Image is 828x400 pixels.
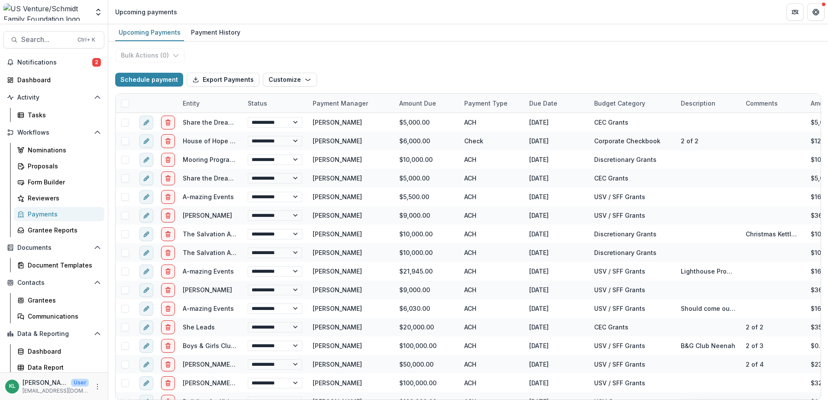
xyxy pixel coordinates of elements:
div: Proposals [28,161,97,171]
div: 2 of 3 [746,341,763,350]
div: Dashboard [28,347,97,356]
div: Check [459,132,524,150]
button: Open Data & Reporting [3,327,104,341]
div: [DATE] [524,187,589,206]
div: Discretionary Grants [594,248,657,257]
div: Status [243,99,272,108]
div: USV / SFF Grants [594,211,645,220]
button: edit [139,339,153,353]
span: Search... [21,35,72,44]
a: A-mazing Events [183,268,234,275]
a: Share the Dream Inc [183,174,244,182]
div: Due Date [524,94,589,113]
div: $9,000.00 [394,281,459,299]
div: ACH [459,336,524,355]
a: Data Report [14,360,104,374]
div: Status [243,94,307,113]
span: Activity [17,94,91,101]
a: Form Builder [14,175,104,189]
div: [PERSON_NAME] [313,341,362,350]
div: ACH [459,374,524,392]
div: ACH [459,243,524,262]
nav: breadcrumb [112,6,181,18]
button: delete [161,134,175,148]
div: $100,000.00 [394,336,459,355]
button: Notifications2 [3,55,104,69]
div: ACH [459,318,524,336]
div: ACH [459,355,524,374]
button: edit [139,358,153,371]
div: ACH [459,113,524,132]
div: [DATE] [524,299,589,318]
div: $100,000.00 [394,374,459,392]
div: ACH [459,262,524,281]
button: Customize [263,73,317,87]
div: Lighthouse Productions & Fox Cities PAC [681,267,735,276]
a: Upcoming Payments [115,24,184,41]
div: USV / SFF Grants [594,304,645,313]
div: USV / SFF Grants [594,267,645,276]
button: Get Help [807,3,825,21]
div: Ctrl + K [76,35,97,45]
a: House of Hope Green Bay, Inc. [183,137,275,145]
div: [DATE] [524,374,589,392]
div: Comments [741,94,805,113]
a: The Salvation Army [183,230,242,238]
button: edit [139,265,153,278]
button: Open Contacts [3,276,104,290]
div: USV / SFF Grants [594,285,645,294]
div: $5,000.00 [394,169,459,187]
div: [PERSON_NAME] [313,304,362,313]
button: delete [161,171,175,185]
div: [DATE] [524,113,589,132]
div: [PERSON_NAME] [313,155,362,164]
div: Discretionary Grants [594,229,657,239]
a: Share the Dream Inc [183,119,244,126]
div: $9,000.00 [394,206,459,225]
div: Corporate Checkbook [594,136,660,145]
button: edit [139,283,153,297]
button: delete [161,283,175,297]
button: delete [161,339,175,353]
div: Grantee Reports [28,226,97,235]
button: delete [161,302,175,316]
div: [PERSON_NAME] [313,229,362,239]
div: Payment Manager [307,94,394,113]
div: Budget Category [589,94,676,113]
div: [PERSON_NAME] [313,285,362,294]
button: Search... [3,31,104,48]
button: delete [161,246,175,260]
a: Nominations [14,143,104,157]
div: Comments [741,99,783,108]
div: Description [676,99,721,108]
span: Workflows [17,129,91,136]
button: edit [139,190,153,204]
div: [PERSON_NAME] [313,267,362,276]
button: Open Workflows [3,126,104,139]
a: [PERSON_NAME] [183,286,232,294]
button: delete [161,376,175,390]
div: $5,000.00 [394,113,459,132]
a: Boys & Girls Clubs of the [GEOGRAPHIC_DATA] [183,342,321,349]
span: Contacts [17,279,91,287]
div: USV / SFF Grants [594,360,645,369]
p: [PERSON_NAME] [23,378,68,387]
div: CEC Grants [594,323,628,332]
div: $0.00 [811,341,828,350]
span: Notifications [17,59,92,66]
span: Documents [17,244,91,252]
button: Open Activity [3,90,104,104]
button: Bulk Actions (0) [115,48,185,62]
a: [PERSON_NAME] Nature Preserve, Inc. [183,361,298,368]
a: Document Templates [14,258,104,272]
div: USV / SFF Grants [594,378,645,387]
div: Data Report [28,363,97,372]
div: [DATE] [524,206,589,225]
div: Document Templates [28,261,97,270]
div: Dashboard [17,75,97,84]
div: Entity [178,99,205,108]
div: Amount Due [394,94,459,113]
